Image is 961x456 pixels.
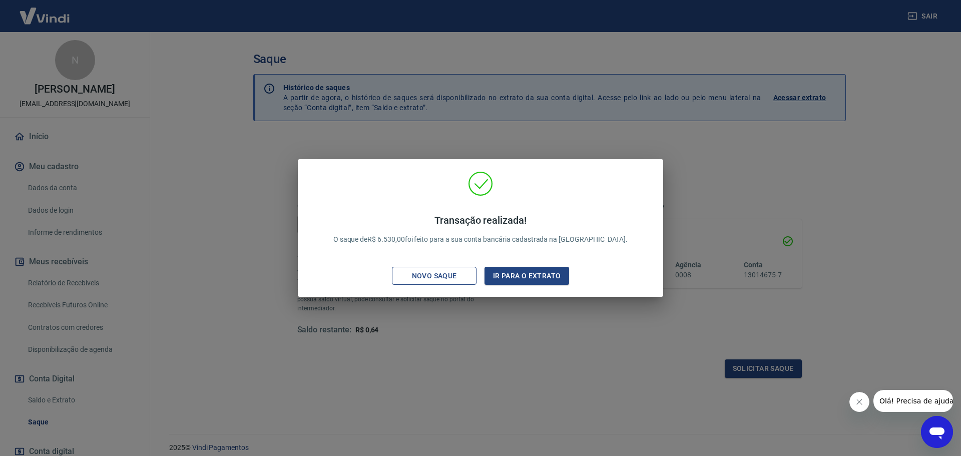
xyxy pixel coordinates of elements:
[873,390,953,412] iframe: Mensagem da empresa
[400,270,469,282] div: Novo saque
[333,214,628,245] p: O saque de R$ 6.530,00 foi feito para a sua conta bancária cadastrada na [GEOGRAPHIC_DATA].
[849,392,869,412] iframe: Fechar mensagem
[392,267,476,285] button: Novo saque
[921,416,953,448] iframe: Botão para abrir a janela de mensagens
[485,267,569,285] button: Ir para o extrato
[333,214,628,226] h4: Transação realizada!
[6,7,84,15] span: Olá! Precisa de ajuda?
